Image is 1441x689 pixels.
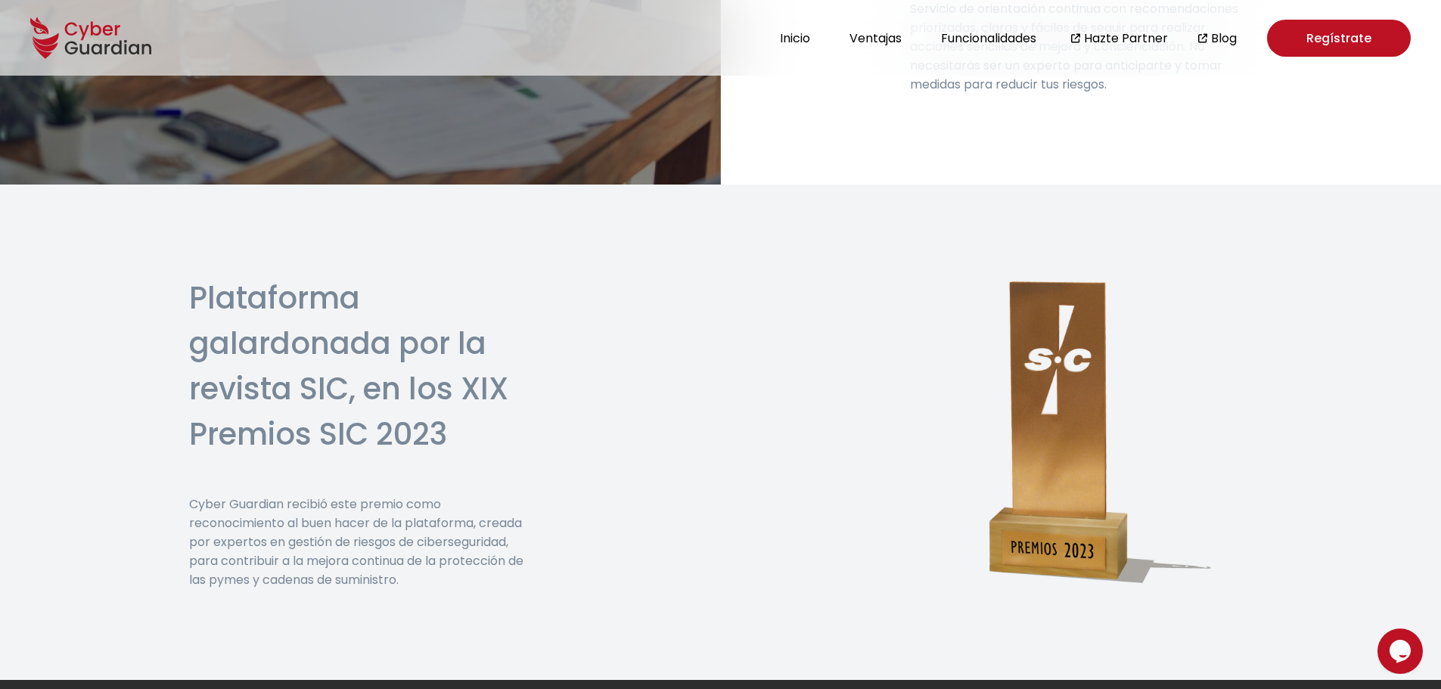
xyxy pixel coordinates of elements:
[845,28,906,48] button: Ventajas
[1267,20,1411,57] a: Regístrate
[946,281,1216,584] img: Premio SIC
[189,275,532,457] h2: Plataforma galardonada por la revista SIC, en los XIX Premios SIC 2023
[1084,29,1168,48] a: Hazte Partner
[189,495,532,589] p: Cyber Guardian recibió este premio como reconocimiento al buen hacer de la plataforma, creada por...
[775,28,815,48] button: Inicio
[1211,29,1237,48] a: Blog
[936,28,1041,48] button: Funcionalidades
[1377,628,1426,674] iframe: chat widget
